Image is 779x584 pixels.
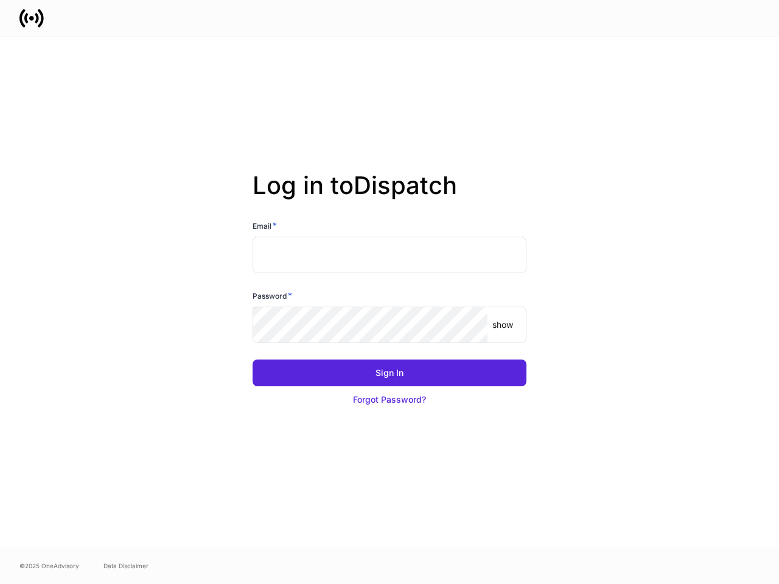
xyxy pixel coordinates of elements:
[253,171,526,220] h2: Log in to Dispatch
[353,394,426,406] div: Forgot Password?
[376,367,403,379] div: Sign In
[253,386,526,413] button: Forgot Password?
[253,220,277,232] h6: Email
[103,561,148,571] a: Data Disclaimer
[253,360,526,386] button: Sign In
[253,290,292,302] h6: Password
[19,561,79,571] span: © 2025 OneAdvisory
[492,319,513,331] p: show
